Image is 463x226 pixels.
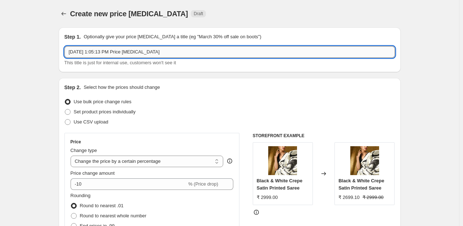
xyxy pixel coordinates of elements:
p: Optionally give your price [MEDICAL_DATA] a title (eg "March 30% off sale on boots") [84,33,261,40]
span: Price change amount [71,170,115,176]
img: Swatantra00999_80x.jpg [268,146,297,175]
h3: Price [71,139,81,145]
span: Set product prices individually [74,109,136,114]
span: ₹ 2999.00 [257,195,278,200]
span: Create new price [MEDICAL_DATA] [70,10,188,18]
span: ₹ 2699.10 [338,195,360,200]
span: Change type [71,148,97,153]
span: % (Price drop) [188,181,218,187]
input: 30% off holiday sale [64,46,395,58]
span: Black & White Crepe Satin Printed Saree [257,178,302,191]
h6: STOREFRONT EXAMPLE [253,133,395,139]
span: Rounding [71,193,91,198]
span: Black & White Crepe Satin Printed Saree [338,178,384,191]
img: Swatantra00999_80x.jpg [350,146,379,175]
span: Round to nearest whole number [80,213,147,218]
button: Price change jobs [59,9,69,19]
p: Select how the prices should change [84,84,160,91]
div: help [226,157,233,165]
span: ₹ 2999.00 [363,195,384,200]
span: This title is just for internal use, customers won't see it [64,60,176,65]
span: Use bulk price change rules [74,99,131,104]
span: Use CSV upload [74,119,108,125]
input: -15 [71,178,187,190]
span: Round to nearest .01 [80,203,123,208]
h2: Step 2. [64,84,81,91]
h2: Step 1. [64,33,81,40]
span: Draft [194,11,203,17]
